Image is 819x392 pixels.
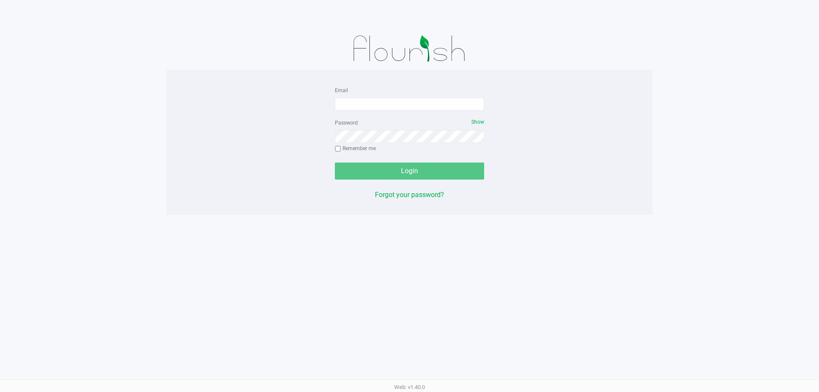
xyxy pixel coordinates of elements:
label: Remember me [335,145,376,152]
input: Remember me [335,146,341,152]
span: Show [471,119,484,125]
button: Forgot your password? [375,190,444,200]
label: Password [335,119,358,127]
label: Email [335,87,348,94]
span: Web: v1.40.0 [394,384,425,390]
